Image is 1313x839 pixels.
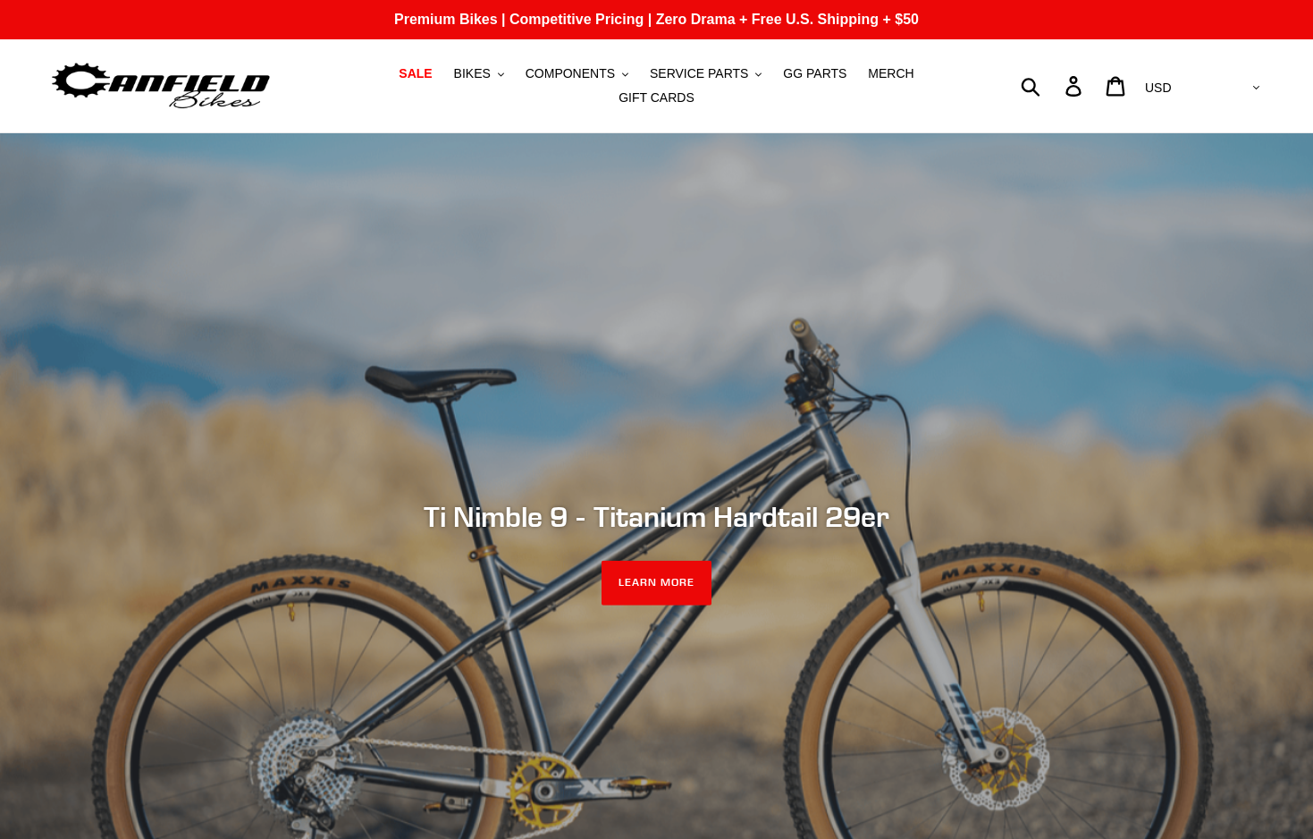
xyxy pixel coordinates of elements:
span: GIFT CARDS [619,90,694,106]
button: BIKES [445,62,513,86]
a: LEARN MORE [602,561,711,606]
a: SALE [390,62,441,86]
h2: Ti Nimble 9 - Titanium Hardtail 29er [170,500,1144,534]
button: SERVICE PARTS [641,62,770,86]
span: GG PARTS [783,66,846,81]
input: Search [1031,66,1076,106]
img: Canfield Bikes [49,58,273,114]
a: MERCH [859,62,922,86]
span: BIKES [454,66,491,81]
span: COMPONENTS [526,66,615,81]
span: SALE [399,66,432,81]
a: GG PARTS [774,62,855,86]
span: SERVICE PARTS [650,66,748,81]
button: COMPONENTS [517,62,637,86]
span: MERCH [868,66,913,81]
a: GIFT CARDS [610,86,703,110]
